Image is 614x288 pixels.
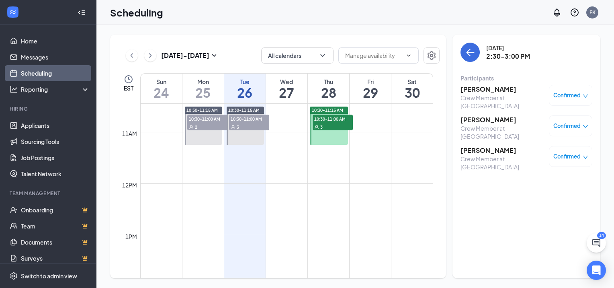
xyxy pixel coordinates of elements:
div: Open Intercom Messenger [587,261,606,280]
div: Mon [182,78,224,86]
span: 2 [195,124,197,130]
input: Manage availability [345,51,402,60]
h1: 28 [308,86,349,99]
svg: ChatActive [591,238,601,248]
a: August 26, 2025 [224,74,266,103]
a: August 25, 2025 [182,74,224,103]
a: Messages [21,49,90,65]
a: August 29, 2025 [350,74,391,103]
h3: [DATE] - [DATE] [161,51,209,60]
div: Participants [460,74,592,82]
h1: 25 [182,86,224,99]
svg: User [314,125,319,130]
svg: ChevronLeft [128,51,136,60]
div: Crew Member at [GEOGRAPHIC_DATA] [460,94,545,110]
a: OnboardingCrown [21,202,90,218]
a: Talent Network [21,166,90,182]
a: DocumentsCrown [21,234,90,250]
div: Sat [391,78,433,86]
svg: User [231,125,235,130]
svg: WorkstreamLogo [9,8,17,16]
a: Home [21,33,90,49]
span: 3 [237,124,239,130]
span: 10:30-11:00 AM [229,115,269,123]
div: FK [589,9,596,16]
span: Confirmed [553,152,581,160]
span: down [583,93,588,99]
a: Applicants [21,117,90,134]
svg: Collapse [78,8,86,16]
svg: ChevronRight [146,51,154,60]
svg: Settings [427,51,436,60]
h3: [PERSON_NAME] [460,146,545,155]
div: Wed [266,78,307,86]
span: EST [124,84,133,92]
div: Sun [141,78,182,86]
div: 11am [121,129,139,138]
button: back-button [460,43,480,62]
h1: 29 [350,86,391,99]
div: 14 [597,232,606,239]
a: August 27, 2025 [266,74,307,103]
a: TeamCrown [21,218,90,234]
span: Confirmed [553,122,581,130]
button: ChevronLeft [126,49,138,62]
a: August 30, 2025 [391,74,433,103]
svg: ChevronDown [405,52,412,59]
span: 10:30-11:15 AM [312,107,343,113]
span: down [583,124,588,130]
svg: ArrowLeft [465,47,475,57]
div: Thu [308,78,349,86]
div: Fri [350,78,391,86]
span: 3 [320,124,323,130]
svg: Analysis [10,85,18,93]
span: 10:30-11:00 AM [313,115,353,123]
h1: Scheduling [110,6,163,19]
svg: SmallChevronDown [209,51,219,60]
svg: ChevronDown [319,51,327,60]
h1: 27 [266,86,307,99]
span: 10:30-11:00 AM [187,115,227,123]
a: August 24, 2025 [141,74,182,103]
h3: 2:30-3:00 PM [486,52,530,61]
a: Sourcing Tools [21,134,90,150]
h3: [PERSON_NAME] [460,85,545,94]
svg: Notifications [552,8,562,17]
div: 1pm [124,232,139,241]
span: Confirmed [553,91,581,99]
h1: 30 [391,86,433,99]
svg: QuestionInfo [570,8,579,17]
div: Hiring [10,105,88,112]
a: August 28, 2025 [308,74,349,103]
span: down [583,154,588,160]
h1: 26 [224,86,266,99]
div: Switch to admin view [21,272,77,280]
button: Settings [424,47,440,64]
svg: User [189,125,194,130]
div: Crew Member at [GEOGRAPHIC_DATA] [460,155,545,171]
button: ChevronRight [144,49,156,62]
span: 10:30-11:15 AM [186,107,218,113]
a: Job Postings [21,150,90,166]
span: 10:30-11:15 AM [228,107,260,113]
div: Crew Member at [GEOGRAPHIC_DATA] [460,124,545,140]
h1: 24 [141,86,182,99]
div: 12pm [121,181,139,189]
div: Reporting [21,85,90,93]
div: Tue [224,78,266,86]
button: All calendarsChevronDown [261,47,334,64]
a: Scheduling [21,65,90,81]
div: [DATE] [486,44,530,52]
a: SurveysCrown [21,250,90,266]
button: ChatActive [587,233,606,253]
h3: [PERSON_NAME] [460,115,545,124]
svg: Clock [124,74,133,84]
div: Team Management [10,190,88,197]
svg: Settings [10,272,18,280]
